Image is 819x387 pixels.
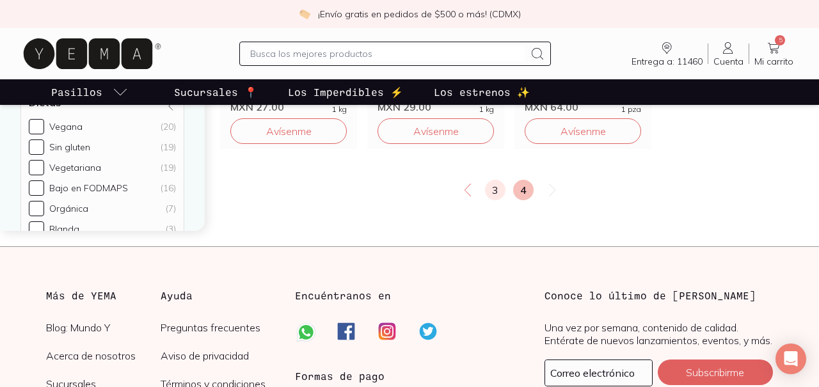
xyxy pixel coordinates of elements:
[318,8,521,20] p: ¡Envío gratis en pedidos de $500 o más! (CDMX)
[161,162,176,173] div: (19)
[632,56,703,67] span: Entrega a: 11460
[20,88,184,271] div: Dietas
[161,141,176,153] div: (19)
[332,106,347,113] span: 1 kg
[513,180,534,200] a: 4
[161,121,176,132] div: (20)
[29,139,44,155] input: Sin gluten(19)
[29,160,44,175] input: Vegetariana(19)
[434,84,530,100] p: Los estrenos ✨
[161,288,275,303] h3: Ayuda
[754,56,793,67] span: Mi carrito
[431,79,532,105] a: Los estrenos ✨
[49,121,83,132] div: Vegana
[29,201,44,216] input: Orgánica(7)
[174,84,257,100] p: Sucursales 📍
[49,79,131,105] a: pasillo-todos-link
[166,223,176,235] div: (3)
[29,119,44,134] input: Vegana(20)
[545,360,652,386] input: mimail@gmail.com
[166,203,176,214] div: (7)
[49,182,128,194] div: Bajo en FODMAPS
[479,106,494,113] span: 1 kg
[46,288,161,303] h3: Más de YEMA
[288,84,403,100] p: Los Imperdibles ⚡️
[775,344,806,374] div: Open Intercom Messenger
[775,35,785,45] span: 5
[626,40,708,67] a: Entrega a: 11460
[49,203,88,214] div: Orgánica
[525,100,578,113] span: MXN 64.00
[545,288,773,303] h3: Conoce lo último de [PERSON_NAME]
[749,40,799,67] a: 5Mi carrito
[378,100,431,113] span: MXN 29.00
[230,118,347,144] button: Avísenme
[49,162,101,173] div: Vegetariana
[545,321,773,347] p: Una vez por semana, contenido de calidad. Entérate de nuevos lanzamientos, eventos, y más.
[285,79,406,105] a: Los Imperdibles ⚡️
[525,118,641,144] button: Avísenme
[46,321,161,334] a: Blog: Mundo Y
[46,349,161,362] a: Acerca de nosotros
[621,106,641,113] span: 1 pza
[49,141,90,153] div: Sin gluten
[171,79,260,105] a: Sucursales 📍
[29,221,44,237] input: Blanda(3)
[713,56,743,67] span: Cuenta
[29,180,44,196] input: Bajo en FODMAPS(16)
[708,40,749,67] a: Cuenta
[161,182,176,194] div: (16)
[161,349,275,362] a: Aviso de privacidad
[250,46,524,61] input: Busca los mejores productos
[485,180,505,200] a: 3
[161,321,275,334] a: Preguntas frecuentes
[295,368,385,384] h3: Formas de pago
[49,223,79,235] div: Blanda
[658,359,773,385] button: Subscribirme
[378,118,494,144] button: Avísenme
[299,8,310,20] img: check
[51,84,102,100] p: Pasillos
[295,288,391,303] h3: Encuéntranos en
[230,100,284,113] span: MXN 27.00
